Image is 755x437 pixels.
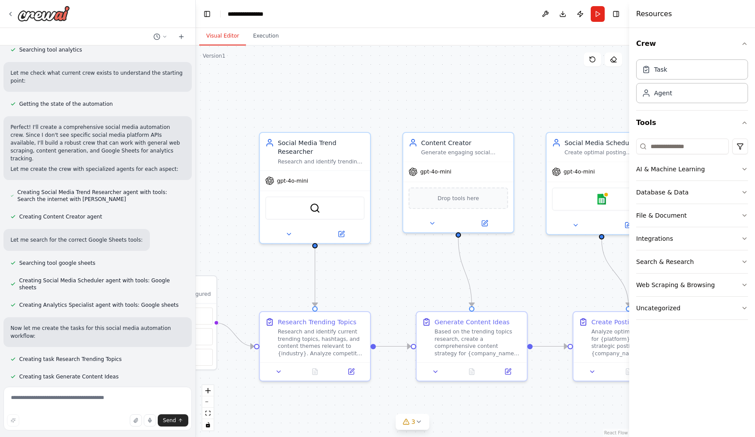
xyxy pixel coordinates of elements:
div: Social Media Trend ResearcherResearch and identify trending topics, hashtags, and content themes ... [259,132,371,244]
button: No output available [296,366,334,377]
div: Create optimal posting schedules for {platform} by analyzing engagement patterns, audience behavi... [565,149,651,156]
button: Open in side panel [459,218,510,229]
button: Open in side panel [336,366,366,377]
div: Generate Content IdeasBased on the trending topics research, create a comprehensive content strat... [416,311,528,382]
g: Edge from triggers to 6fb84ccd-496f-41b0-8a73-436bd5a8eea3 [215,318,254,350]
button: AI & Machine Learning [636,158,748,180]
nav: breadcrumb [228,10,273,18]
button: Visual Editor [199,27,246,45]
button: Open in side panel [603,220,653,231]
button: Integrations [636,227,748,250]
span: Searching tool analytics [19,46,82,53]
span: Creating task Research Trending Topics [19,356,121,363]
button: Send [158,414,188,427]
div: Search & Research [636,257,694,266]
h3: Triggers [151,281,211,291]
img: SerperDevTool [310,203,321,214]
g: Edge from 6fb84ccd-496f-41b0-8a73-436bd5a8eea3 to c34c3cc2-96d6-41d5-b4b5-e59bd1a29416 [376,342,411,351]
button: Upload files [130,414,142,427]
span: gpt-4o-mini [564,168,595,175]
p: Let me search for the correct Google Sheets tools: [10,236,143,244]
div: Crew [636,56,748,110]
div: Research and identify current trending topics, hashtags, and content themes relevant to {industry... [278,328,365,357]
button: Start a new chat [174,31,188,42]
div: Create Posting Schedule [591,317,668,326]
button: Click to speak your automation idea [144,414,156,427]
div: Content Creator [421,138,508,147]
div: Version 1 [203,52,225,59]
g: Edge from 5e89f7a6-36e0-4bfc-b4c2-fe7028255b15 to c34c3cc2-96d6-41d5-b4b5-e59bd1a29416 [454,238,476,306]
div: Generate engaging social media content including captions, hashtags, and post ideas tailored for ... [421,149,508,156]
button: Hide left sidebar [201,8,213,20]
div: Integrations [636,234,673,243]
div: Analyze optimal posting times for {platform} and create a strategic posting schedule for {company... [591,328,678,357]
button: File & Document [636,204,748,227]
button: Search & Research [636,250,748,273]
div: Based on the trending topics research, create a comprehensive content strategy for {company_name}... [435,328,522,357]
div: Research and identify trending topics, hashtags, and content themes in {industry} to inform conte... [278,158,365,165]
span: Creating Social Media Trend Researcher agent with tools: Search the internet with [PERSON_NAME] [17,189,185,203]
p: Now let me create the tasks for this social media automation workflow: [10,324,185,340]
div: Create Posting ScheduleAnalyze optimal posting times for {platform} and create a strategic postin... [572,311,684,382]
span: Creating Analytics Specialist agent with tools: Google sheets [19,302,179,309]
div: Web Scraping & Browsing [636,281,715,289]
div: Database & Data [636,188,689,197]
p: Let me check what current crew exists to understand the starting point: [10,69,185,85]
g: Edge from 3005c51a-d39e-4dfd-b0b0-af5da3c182a6 to 98216ae1-6c8c-4388-8262-7ed475ca8356 [597,239,633,306]
button: zoom out [202,396,214,408]
span: Creating Content Creator agent [19,213,102,220]
button: Open in side panel [316,229,367,239]
button: fit view [202,408,214,419]
button: toggle interactivity [202,419,214,430]
div: File & Document [636,211,687,220]
h4: Resources [636,9,672,19]
div: Social Media SchedulerCreate optimal posting schedules for {platform} by analyzing engagement pat... [546,132,658,235]
button: Execution [246,27,286,45]
div: Agent [654,89,672,97]
span: Send [163,417,176,424]
button: zoom in [202,385,214,396]
div: TriggersNo triggers configured [125,275,217,370]
span: gpt-4o-mini [277,177,308,184]
span: Searching tool google sheets [19,260,95,267]
p: Perfect! I'll create a comprehensive social media automation crew. Since I don't see specific soc... [10,123,185,163]
button: Web Scraping & Browsing [636,274,748,296]
button: No output available [610,366,648,377]
span: Creating task Generate Content Ideas [19,373,118,380]
div: Research Trending TopicsResearch and identify current trending topics, hashtags, and content them... [259,311,371,382]
img: Logo [17,6,70,21]
div: Content CreatorGenerate engaging social media content including captions, hashtags, and post idea... [402,132,514,233]
button: Open in side panel [492,366,523,377]
span: gpt-4o-mini [420,168,452,175]
button: Uncategorized [636,297,748,319]
div: Research Trending Topics [278,317,357,326]
span: Drop tools here [437,194,479,203]
button: Improve this prompt [7,414,19,427]
span: Getting the state of the automation [19,101,113,108]
g: Edge from ee2cb2de-8db2-409c-ae9f-f4907e01c00a to 6fb84ccd-496f-41b0-8a73-436bd5a8eea3 [311,249,320,306]
button: No output available [453,366,491,377]
div: Tools [636,135,748,327]
span: Creating Social Media Scheduler agent with tools: Google sheets [19,277,185,291]
div: Generate Content Ideas [435,317,510,326]
div: Uncategorized [636,304,680,312]
p: Let me create the crew with specialized agents for each aspect: [10,165,185,173]
button: Hide right sidebar [610,8,622,20]
img: Google sheets [596,194,607,205]
div: Social Media Trend Researcher [278,138,365,156]
button: Tools [636,111,748,135]
div: React Flow controls [202,385,214,430]
div: AI & Machine Learning [636,165,705,173]
button: 3 [396,414,429,430]
a: React Flow attribution [604,430,628,435]
button: Database & Data [636,181,748,204]
g: Edge from c34c3cc2-96d6-41d5-b4b5-e59bd1a29416 to 98216ae1-6c8c-4388-8262-7ed475ca8356 [533,342,568,351]
div: Social Media Scheduler [565,138,651,147]
span: 3 [412,417,416,426]
div: Task [654,65,667,74]
button: Crew [636,31,748,56]
p: No triggers configured [151,291,211,298]
button: Switch to previous chat [150,31,171,42]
